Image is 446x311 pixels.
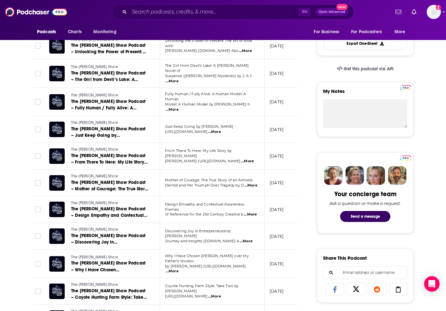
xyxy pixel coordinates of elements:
a: The [PERSON_NAME] Show Podcast – Coyote Hunting Farm Style: Take Two by [PERSON_NAME] [71,288,148,301]
img: Jon Profile [388,166,406,185]
p: [DATE] [270,127,283,132]
button: open menu [33,26,64,38]
a: The [PERSON_NAME] Show [71,93,148,98]
a: Pro website [400,155,411,161]
img: Sydney Profile [324,166,343,185]
span: From There To Here: My Life Story by [PERSON_NAME] [165,148,232,158]
span: Mother of Courage: The True Story of an Armless [165,178,253,182]
a: Share on X/Twitter [347,283,366,295]
span: Toggle select row [35,71,41,76]
span: Dentist and Her Triumph Over Tragedy by D [165,183,244,187]
span: ...More [208,294,221,299]
span: Model: A Human Model by [PERSON_NAME] h [165,102,250,106]
span: The [PERSON_NAME] Show [71,255,118,259]
span: The [PERSON_NAME] Show [71,120,118,125]
span: of Reference for the 21st Century Creative b [165,212,244,216]
a: The [PERSON_NAME] Show [71,147,148,153]
span: ...More [244,212,257,217]
a: Pro website [400,84,411,90]
div: Open Intercom Messenger [424,276,440,292]
span: The [PERSON_NAME] Show [71,37,118,42]
span: Toggle select row [35,288,41,294]
p: [DATE] [270,99,283,105]
span: Podcasts [37,27,56,36]
p: [DATE] [270,288,283,294]
svg: Add a profile image [436,5,441,10]
a: The [PERSON_NAME] Show Podcast – Unlocking the Power of Present: The Art of Now with [PERSON_NAME] [71,42,148,55]
span: Just Keep Going by [PERSON_NAME] [165,124,233,129]
a: The [PERSON_NAME] Show Podcast – From There To Here: My Life Story by [PERSON_NAME] [PERSON_NAME] [71,153,148,166]
p: [DATE] [270,261,283,266]
span: The [PERSON_NAME] Show [71,174,118,178]
span: The [PERSON_NAME] Show Podcast – Mother of Courage: The True Story of an Armless Dentist and Her ... [71,180,148,211]
div: Your concierge team [334,190,396,198]
a: The [PERSON_NAME] Show [71,120,148,126]
img: Barbara Profile [345,166,364,185]
button: open menu [347,26,391,38]
span: Toggle select row [35,206,41,212]
img: User Profile [427,5,441,19]
button: Show profile menu [427,5,441,19]
span: The [PERSON_NAME] Show [71,93,118,97]
span: Monitoring [93,27,116,36]
a: The [PERSON_NAME] Show Podcast – Mother of Courage: The True Story of an Armless Dentist and Her ... [71,179,148,192]
span: Toggle select row [35,99,41,105]
label: My Notes [323,88,407,99]
input: Email address or username... [329,266,402,279]
span: The [PERSON_NAME] Show [71,147,118,152]
img: Jules Profile [367,166,385,185]
span: Open Advanced [319,10,345,14]
p: [DATE] [270,180,283,186]
a: Share on Reddit [368,283,386,295]
span: The [PERSON_NAME] Show Podcast – Why I Have Chosen [PERSON_NAME] over My Father’s Voodoo by [PERS... [71,260,145,285]
span: ...More [245,183,257,188]
p: [DATE] [270,71,283,76]
h3: Share This Podcast [323,255,367,261]
a: Copy Link [389,283,408,295]
span: ...More [241,159,254,164]
span: The [PERSON_NAME] Show [71,65,118,69]
button: open menu [89,26,125,38]
span: ...More [240,239,253,244]
span: Toggle select row [35,180,41,186]
span: Toggle select row [35,233,41,239]
a: The [PERSON_NAME] Show [71,255,148,260]
span: Fully Human / Fully Alive: A Human Model: A Human [165,92,246,101]
div: Search followers [323,266,407,279]
p: [DATE] [270,207,283,212]
p: [DATE] [270,234,283,239]
a: Show notifications dropdown [409,6,419,17]
span: Suspense ([PERSON_NAME] Mysteries) by J. A J [165,74,252,78]
span: The Girl from Devil's Lake: A [PERSON_NAME] Novel of [165,63,249,73]
a: Get this podcast via API [332,61,399,77]
a: The [PERSON_NAME] Show [71,174,148,179]
span: Toggle select row [35,126,41,132]
span: Logged in as maggielindenberg [427,5,441,19]
span: The [PERSON_NAME] Show Podcast – Unlocking the Power of Present: The Art of Now with [PERSON_NAME] [71,43,148,61]
span: Charts [68,27,82,36]
a: The [PERSON_NAME] Show [71,200,148,206]
span: [URL][DOMAIN_NAME] [165,294,208,298]
a: The [PERSON_NAME] Show [71,64,148,70]
button: Export One-Sheet [323,37,407,50]
span: The [PERSON_NAME] Show [71,201,118,205]
span: The [PERSON_NAME] Show [71,282,118,287]
a: The [PERSON_NAME] Show Podcast – Fully Human / Fully Alive: A Human Model: A Human Model: A Human... [71,98,148,111]
span: Unlocking the Power of Present: The Art of Now with [165,38,252,48]
span: Design Empathy and Contextual Awareness: Frames [165,202,245,212]
span: Toggle select row [35,153,41,159]
span: by [PERSON_NAME] [URL][DOMAIN_NAME] [165,264,246,268]
a: The [PERSON_NAME] Show Podcast – Discovering Joy in Entrepreneurship: [PERSON_NAME] Journey and I... [71,233,148,246]
a: The [PERSON_NAME] Show [71,227,148,233]
span: ...More [166,79,179,84]
span: The [PERSON_NAME] Show Podcast – Just Keep Going by [PERSON_NAME] [71,126,145,145]
span: ...More [239,48,252,54]
span: Discovering Joy in Entrepreneurship: [PERSON_NAME] [165,229,231,238]
p: [DATE] [270,43,283,49]
span: ⌘ K [299,8,311,16]
a: The [PERSON_NAME] Show [71,282,148,288]
span: Why I Have Chosen [PERSON_NAME] over My Father's Voodoo [165,254,249,263]
span: The [PERSON_NAME] Show Podcast – Design Empathy and Contextual Awareness: Frames of Reference for... [71,206,147,237]
span: New [336,4,348,10]
span: For Business [314,27,339,36]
